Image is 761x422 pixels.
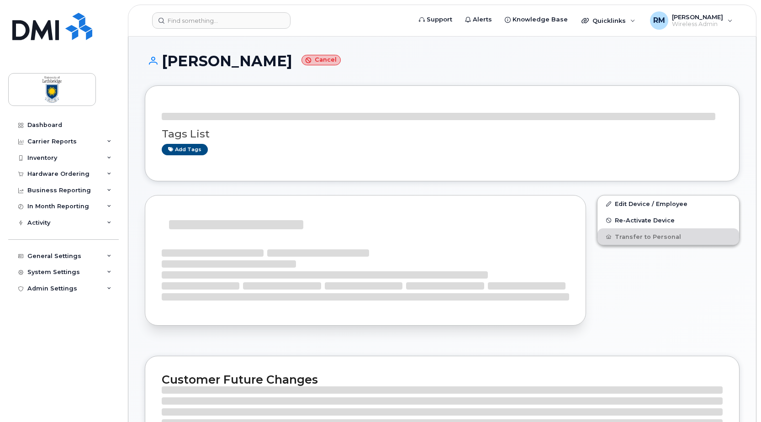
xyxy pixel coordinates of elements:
span: Re-Activate Device [615,217,675,224]
h1: [PERSON_NAME] [145,53,740,69]
button: Re-Activate Device [597,212,739,228]
button: Transfer to Personal [597,228,739,245]
a: Edit Device / Employee [597,195,739,212]
h3: Tags List [162,128,723,140]
h2: Customer Future Changes [162,373,723,386]
small: Cancel [301,55,341,65]
a: Add tags [162,144,208,155]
